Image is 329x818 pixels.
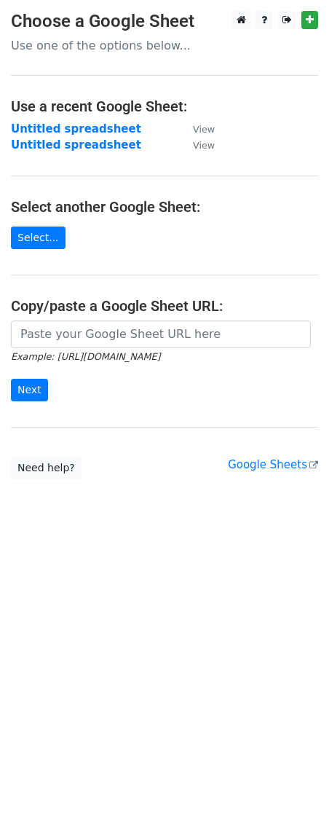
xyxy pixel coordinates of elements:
[11,320,311,348] input: Paste your Google Sheet URL here
[193,124,215,135] small: View
[11,198,318,216] h4: Select another Google Sheet:
[178,138,215,152] a: View
[11,297,318,315] h4: Copy/paste a Google Sheet URL:
[193,140,215,151] small: View
[11,351,160,362] small: Example: [URL][DOMAIN_NAME]
[11,38,318,53] p: Use one of the options below...
[11,379,48,401] input: Next
[11,138,141,152] a: Untitled spreadsheet
[11,98,318,115] h4: Use a recent Google Sheet:
[11,227,66,249] a: Select...
[11,122,141,135] a: Untitled spreadsheet
[178,122,215,135] a: View
[228,458,318,471] a: Google Sheets
[11,11,318,32] h3: Choose a Google Sheet
[11,457,82,479] a: Need help?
